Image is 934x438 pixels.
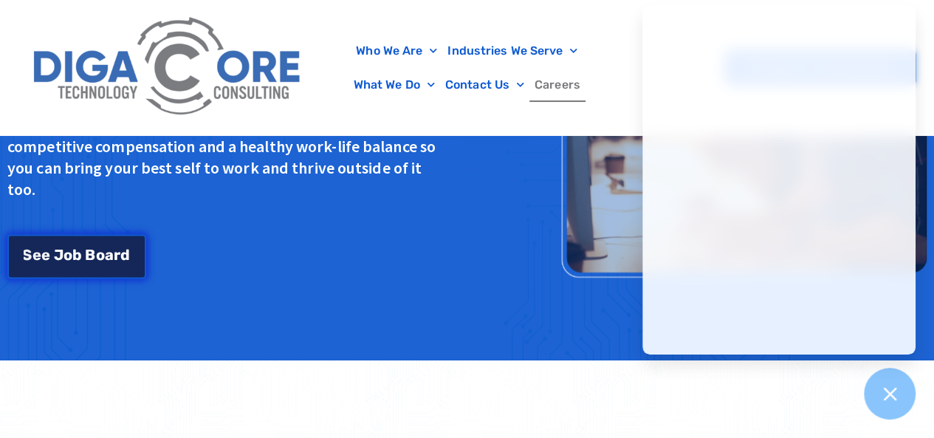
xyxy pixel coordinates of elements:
[351,34,442,68] a: Who We Are
[96,247,105,262] span: o
[85,247,95,262] span: B
[440,68,529,102] a: Contact Us
[7,94,442,199] p: We invest in your professional development with plenty of opportunities to learn and advance. Plu...
[642,5,916,355] iframe: Chatgenie Messenger
[529,68,586,102] a: Careers
[32,247,41,262] span: e
[105,247,114,262] span: a
[442,34,583,68] a: Industries We Serve
[22,247,32,262] span: S
[348,68,440,102] a: What We Do
[114,247,120,262] span: r
[120,247,130,262] span: d
[41,247,50,262] span: e
[63,247,72,262] span: o
[7,235,146,279] a: See Job Board
[26,7,310,128] img: Digacore Logo
[72,247,82,262] span: b
[317,34,617,102] nav: Menu
[54,247,63,262] span: J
